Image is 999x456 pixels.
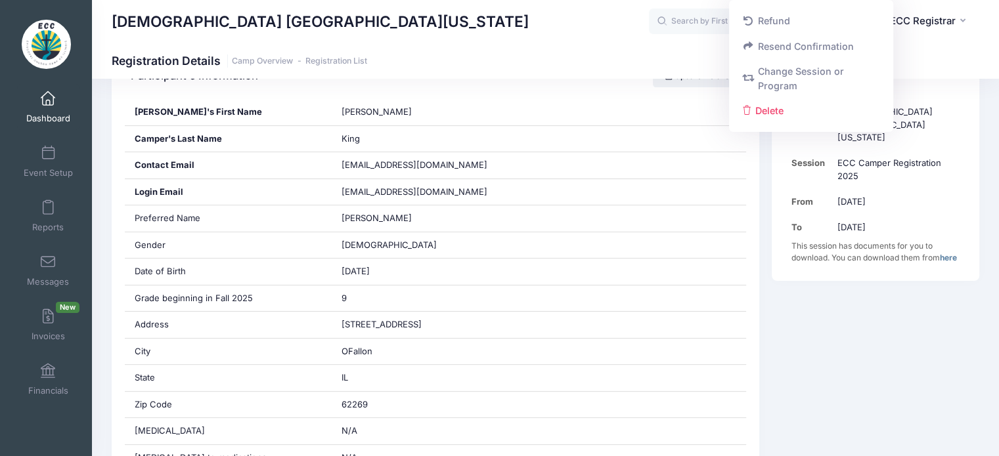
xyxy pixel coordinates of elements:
td: [DATE] [831,215,960,240]
div: Address [125,312,332,338]
a: Change Session or Program [736,59,887,98]
span: 9 [342,293,347,303]
span: [PERSON_NAME] [342,106,412,117]
button: ECC Registrar [881,7,979,37]
input: Search by First Name, Last Name, or Email... [649,9,846,35]
span: New [56,302,79,313]
span: Dashboard [26,113,70,124]
div: Gender [125,232,332,259]
img: Episcopal Church Camp of Illinois [22,20,71,69]
span: Event Setup [24,167,73,178]
span: Reports [32,222,64,233]
span: Invoices [32,331,65,342]
a: Camp Overview [232,56,293,66]
span: [STREET_ADDRESS] [342,319,422,329]
td: [DEMOGRAPHIC_DATA] [GEOGRAPHIC_DATA][US_STATE] [831,99,960,150]
span: 62269 [342,399,368,409]
div: Camper's Last Name [125,126,332,152]
span: [PERSON_NAME] [342,213,412,223]
span: [DATE] [342,266,370,276]
span: [DEMOGRAPHIC_DATA] [342,239,437,250]
h1: [DEMOGRAPHIC_DATA] [GEOGRAPHIC_DATA][US_STATE] [112,7,529,37]
span: ECC Registrar [890,14,956,28]
a: here [940,253,957,262]
div: Zip Code [125,392,332,418]
a: Dashboard [17,84,79,130]
h1: Registration Details [112,54,367,68]
span: [EMAIL_ADDRESS][DOMAIN_NAME] [342,159,487,170]
a: Reports [17,193,79,239]
span: IL [342,372,348,383]
a: InvoicesNew [17,302,79,348]
td: From [791,189,832,215]
span: OFallon [342,346,372,356]
div: Login Email [125,179,332,205]
span: [EMAIL_ADDRESS][DOMAIN_NAME] [342,186,506,199]
td: To [791,215,832,240]
div: [PERSON_NAME]'s First Name [125,99,332,125]
div: City [125,339,332,365]
a: Messages [17,247,79,293]
span: Financials [28,385,68,396]
span: King [342,133,360,144]
a: Event Setup [17,138,79,184]
div: Contact Email [125,152,332,178]
div: State [125,365,332,391]
div: Date of Birth [125,259,332,285]
span: Messages [27,276,69,287]
span: N/A [342,425,357,436]
td: ECC Camper Registration 2025 [831,150,960,189]
a: Refund [736,9,887,33]
a: Resend Confirmation [736,33,887,58]
div: Grade beginning in Fall 2025 [125,285,332,312]
td: [DATE] [831,189,960,215]
div: This session has documents for you to download. You can download them from [791,240,960,264]
a: Registration List [305,56,367,66]
div: Preferred Name [125,205,332,232]
td: Session [791,150,832,189]
a: Financials [17,356,79,402]
div: [MEDICAL_DATA] [125,418,332,444]
a: Delete [736,98,887,123]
